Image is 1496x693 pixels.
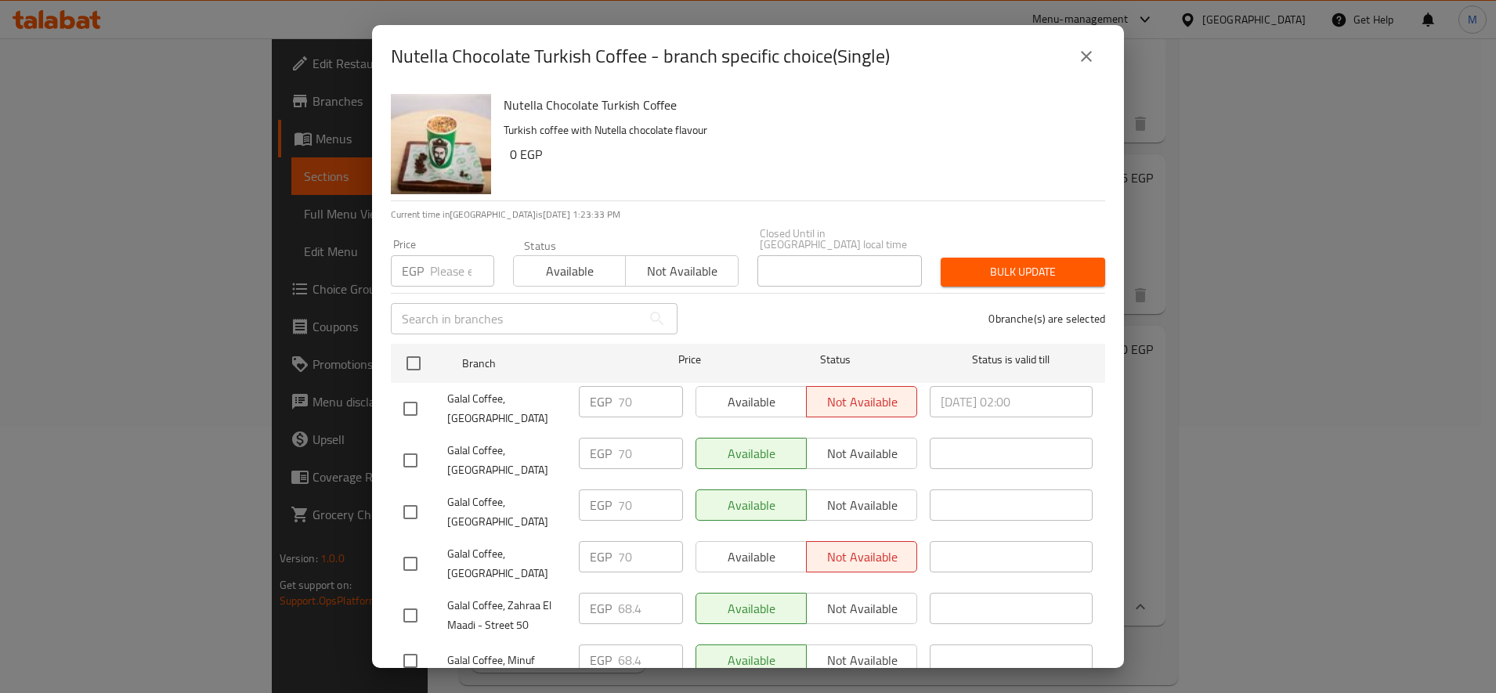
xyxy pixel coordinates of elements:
span: Galal Coffee, Zahraa El Maadi - Street 50 [447,596,566,635]
p: EGP [590,444,612,463]
p: EGP [590,651,612,670]
p: 0 branche(s) are selected [988,311,1105,327]
button: Available [513,255,626,287]
input: Please enter price [618,541,683,572]
button: Bulk update [941,258,1105,287]
h6: 0 EGP [510,143,1093,165]
span: Galal Coffee, [GEOGRAPHIC_DATA] [447,441,566,480]
span: Galal Coffee, Minuf [447,651,566,670]
button: close [1068,38,1105,75]
input: Please enter price [618,644,683,676]
img: Nutella Chocolate Turkish Coffee [391,94,491,194]
button: Not available [625,255,738,287]
span: Bulk update [953,262,1093,282]
input: Please enter price [430,255,494,287]
input: Please enter price [618,386,683,417]
input: Search in branches [391,303,641,334]
span: Branch [462,354,625,374]
p: EGP [590,599,612,618]
span: Price [638,350,742,370]
p: EGP [590,547,612,566]
span: Galal Coffee, [GEOGRAPHIC_DATA] [447,389,566,428]
span: Available [520,260,620,283]
p: EGP [590,496,612,514]
span: Not available [632,260,732,283]
span: Status [754,350,917,370]
p: EGP [402,262,424,280]
span: Galal Coffee, [GEOGRAPHIC_DATA] [447,544,566,583]
input: Please enter price [618,489,683,521]
h6: Nutella Chocolate Turkish Coffee [504,94,1093,116]
p: EGP [590,392,612,411]
input: Please enter price [618,438,683,469]
span: Galal Coffee, [GEOGRAPHIC_DATA] [447,493,566,532]
p: Turkish coffee with Nutella chocolate flavour [504,121,1093,140]
h2: Nutella Chocolate Turkish Coffee - branch specific choice(Single) [391,44,890,69]
span: Status is valid till [930,350,1093,370]
p: Current time in [GEOGRAPHIC_DATA] is [DATE] 1:23:33 PM [391,208,1105,222]
input: Please enter price [618,593,683,624]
